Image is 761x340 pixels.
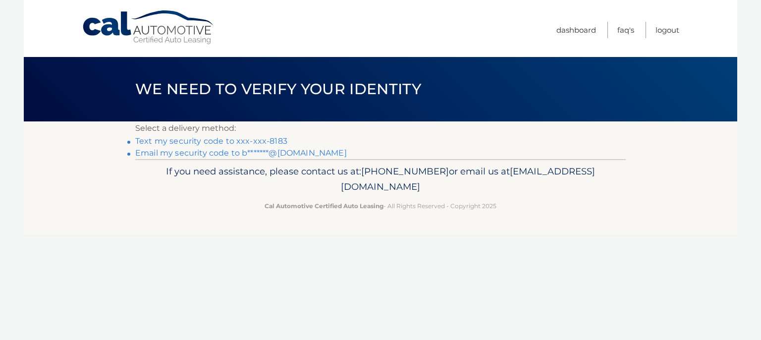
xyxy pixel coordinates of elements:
a: Email my security code to b*******@[DOMAIN_NAME] [135,148,347,158]
p: If you need assistance, please contact us at: or email us at [142,164,619,195]
span: [PHONE_NUMBER] [361,166,449,177]
p: - All Rights Reserved - Copyright 2025 [142,201,619,211]
a: Text my security code to xxx-xxx-8183 [135,136,287,146]
a: Cal Automotive [82,10,216,45]
a: FAQ's [617,22,634,38]
a: Dashboard [556,22,596,38]
strong: Cal Automotive Certified Auto Leasing [265,202,383,210]
p: Select a delivery method: [135,121,626,135]
a: Logout [655,22,679,38]
span: We need to verify your identity [135,80,421,98]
